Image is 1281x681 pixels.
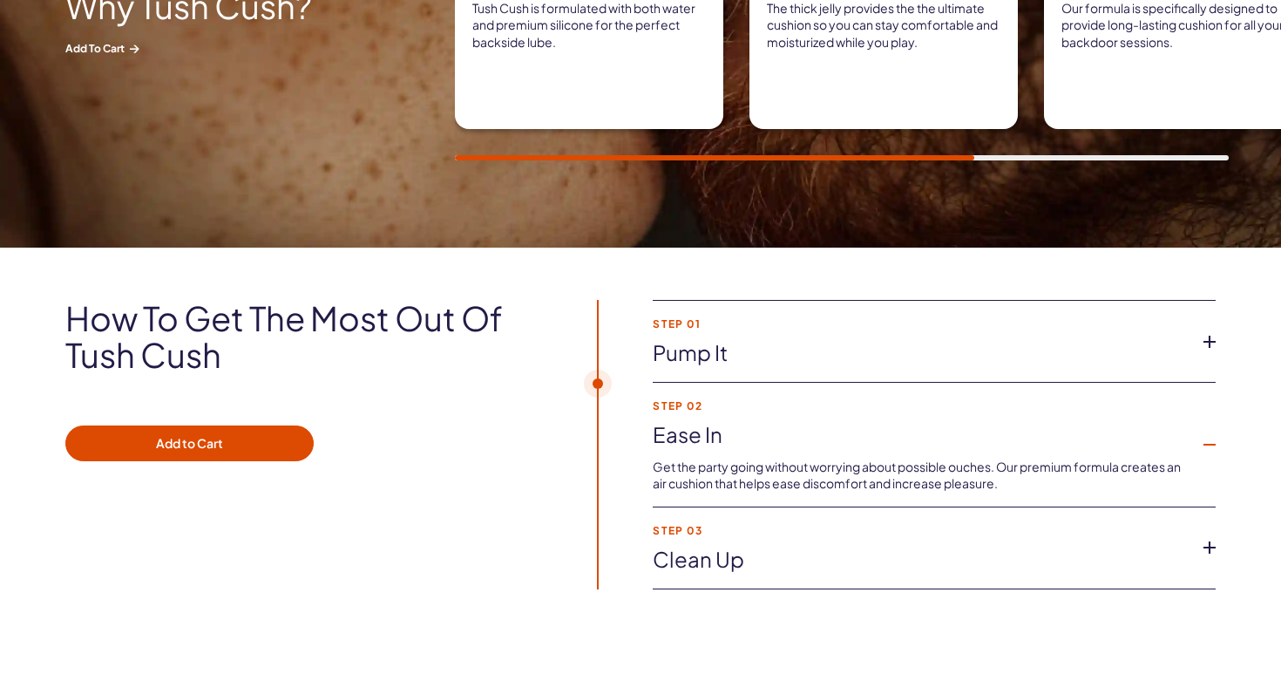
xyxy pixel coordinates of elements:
a: Clean up [653,545,1188,575]
strong: Step 01 [653,318,1188,330]
p: Get the party going without worrying about possible ouches. Our premium formula creates an air cu... [653,459,1188,493]
h2: How to get the most out of Tush Cush [65,300,548,373]
a: Pump it [653,338,1188,368]
strong: Step 03 [653,525,1188,536]
button: Add to Cart [65,426,314,462]
span: Add to Cart [65,41,379,56]
strong: Step 02 [653,400,1188,412]
a: Ease in [653,420,1188,450]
